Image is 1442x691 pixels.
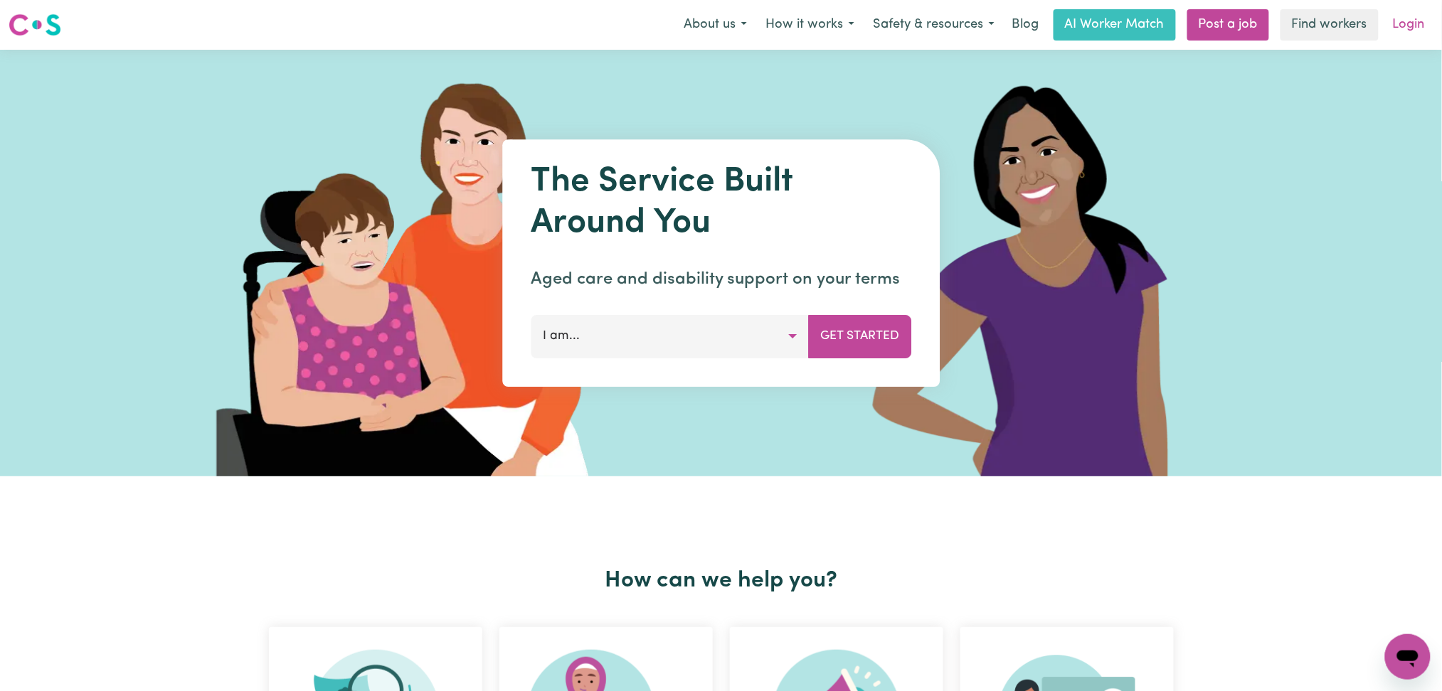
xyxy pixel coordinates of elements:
a: Find workers [1281,9,1379,41]
iframe: Button to launch messaging window [1385,634,1431,680]
p: Aged care and disability support on your terms [531,267,911,292]
a: Post a job [1187,9,1269,41]
button: About us [674,10,756,40]
button: Get Started [808,315,911,358]
a: AI Worker Match [1054,9,1176,41]
img: Careseekers logo [9,12,61,38]
a: Blog [1004,9,1048,41]
a: Login [1384,9,1433,41]
button: I am... [531,315,809,358]
a: Careseekers logo [9,9,61,41]
button: How it works [756,10,864,40]
h2: How can we help you? [260,567,1182,594]
h1: The Service Built Around You [531,162,911,244]
button: Safety & resources [864,10,1004,40]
